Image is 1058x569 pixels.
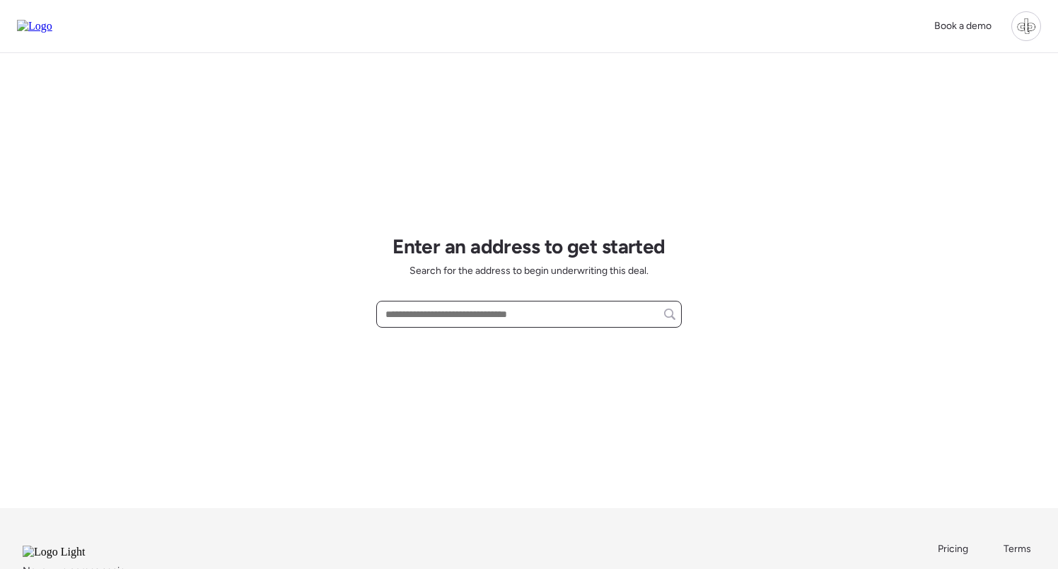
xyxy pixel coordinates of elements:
span: Terms [1004,543,1031,555]
a: Pricing [938,542,970,556]
img: Logo [17,20,52,33]
span: Pricing [938,543,968,555]
img: Logo Light [23,546,123,558]
a: Terms [1004,542,1035,556]
span: Book a demo [934,20,992,32]
span: Search for the address to begin underwriting this deal. [409,264,649,278]
h1: Enter an address to get started [393,234,665,258]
